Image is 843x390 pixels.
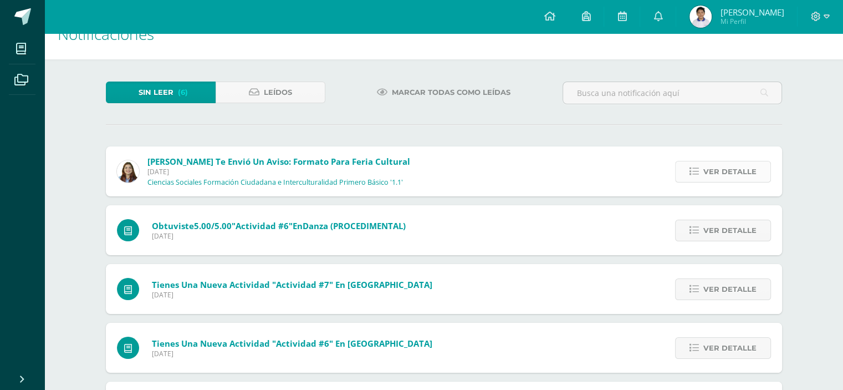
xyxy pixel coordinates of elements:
span: Danza (PROCEDIMENTAL) [303,220,406,231]
span: Ver detalle [703,220,757,241]
a: Leídos [216,82,325,103]
span: (6) [178,82,188,103]
span: Obtuviste en [152,220,406,231]
input: Busca una notificación aquí [563,82,781,104]
span: [DATE] [152,290,432,300]
span: Leídos [264,82,292,103]
img: 9d377caae0ea79d9f2233f751503500a.png [117,160,139,183]
a: Sin leer(6) [106,82,216,103]
span: Notificaciones [58,23,154,44]
span: "Actividad #6" [232,220,293,231]
p: Ciencias Sociales Formación Ciudadana e Interculturalidad Primero Básico '1.1' [147,178,403,187]
span: [PERSON_NAME] [720,7,784,18]
span: [DATE] [152,349,432,358]
span: [DATE] [152,231,406,241]
span: Sin leer [139,82,173,103]
span: Mi Perfil [720,17,784,26]
span: [DATE] [147,167,410,176]
a: Marcar todas como leídas [363,82,524,103]
span: Ver detalle [703,161,757,182]
span: Ver detalle [703,338,757,358]
span: Tienes una nueva actividad "Actividad #7" En [GEOGRAPHIC_DATA] [152,279,432,290]
span: [PERSON_NAME] te envió un aviso: Formato para Feria Cultural [147,156,410,167]
span: Tienes una nueva actividad "Actividad #6" En [GEOGRAPHIC_DATA] [152,338,432,349]
span: Marcar todas como leídas [392,82,510,103]
span: Ver detalle [703,279,757,300]
span: 5.00/5.00 [194,220,232,231]
img: 4e9bd0439262ddc4729a99252a11bfa3.png [689,6,712,28]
